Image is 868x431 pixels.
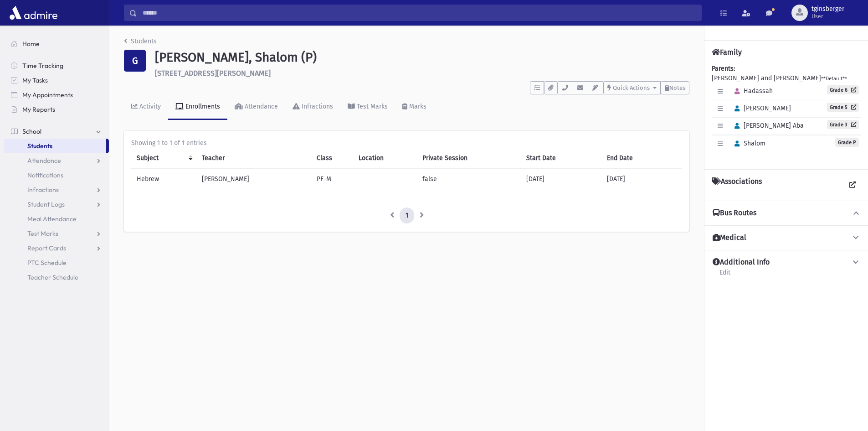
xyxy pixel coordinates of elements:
span: Notifications [27,171,63,179]
h4: Bus Routes [713,208,756,218]
td: false [417,168,521,189]
a: Infractions [285,94,340,120]
h6: [STREET_ADDRESS][PERSON_NAME] [155,69,689,78]
span: Infractions [27,186,59,194]
a: Teacher Schedule [4,270,109,285]
a: View all Associations [844,177,861,193]
input: Search [137,5,701,21]
button: Notes [661,81,689,94]
a: My Tasks [4,73,109,88]
td: Hebrew [131,168,196,189]
a: Activity [124,94,168,120]
a: Grade 3 [827,120,859,129]
button: Medical [712,233,861,243]
span: Student Logs [27,200,65,208]
span: My Tasks [22,76,48,84]
span: Notes [669,84,685,91]
a: Home [4,36,109,51]
div: Attendance [243,103,278,110]
th: Start Date [521,148,601,169]
th: Teacher [196,148,311,169]
span: Attendance [27,156,61,165]
div: Marks [407,103,426,110]
h1: [PERSON_NAME], Shalom (P) [155,50,689,65]
a: Attendance [4,153,109,168]
span: [PERSON_NAME] [730,104,791,112]
div: Showing 1 to 1 of 1 entries [131,138,682,148]
a: My Appointments [4,88,109,102]
button: Bus Routes [712,208,861,218]
th: Class [311,148,353,169]
a: Time Tracking [4,58,109,73]
a: Report Cards [4,241,109,255]
h4: Additional Info [713,258,770,267]
b: Parents: [712,65,735,73]
span: Hadassah [730,87,773,95]
td: [DATE] [601,168,682,189]
h4: Associations [712,177,762,193]
span: School [22,127,41,135]
span: Grade P [835,138,859,147]
th: Subject [131,148,196,169]
a: My Reports [4,102,109,117]
td: [PERSON_NAME] [196,168,311,189]
a: PTC Schedule [4,255,109,270]
span: My Appointments [22,91,73,99]
span: Students [27,142,52,150]
a: Test Marks [340,94,395,120]
a: Students [124,37,157,45]
a: Student Logs [4,197,109,212]
th: Private Session [417,148,521,169]
span: Report Cards [27,244,66,252]
span: Quick Actions [613,84,650,91]
a: Edit [719,267,731,284]
div: Test Marks [355,103,388,110]
th: Location [353,148,417,169]
span: User [812,13,844,20]
span: My Reports [22,105,55,114]
a: Infractions [4,182,109,197]
div: G [124,50,146,72]
span: PTC Schedule [27,259,67,267]
span: Home [22,40,40,48]
span: Shalom [730,140,765,147]
a: Marks [395,94,434,120]
td: [DATE] [521,168,601,189]
button: Additional Info [712,258,861,267]
button: Quick Actions [603,81,661,94]
span: Teacher Schedule [27,273,78,281]
div: [PERSON_NAME] and [PERSON_NAME] [712,64,861,162]
div: Enrollments [184,103,220,110]
div: Infractions [300,103,333,110]
a: School [4,124,109,139]
h4: Family [712,48,742,57]
nav: breadcrumb [124,36,157,50]
th: End Date [601,148,682,169]
a: 1 [400,208,414,224]
a: Enrollments [168,94,227,120]
a: Meal Attendance [4,212,109,226]
a: Students [4,139,106,153]
div: Activity [138,103,161,110]
a: Test Marks [4,226,109,241]
span: Time Tracking [22,62,63,70]
td: PF-M [311,168,353,189]
a: Notifications [4,168,109,182]
a: Grade 6 [827,85,859,94]
img: AdmirePro [7,4,60,22]
a: Grade 5 [827,103,859,112]
a: Attendance [227,94,285,120]
span: [PERSON_NAME] Aba [730,122,804,130]
span: Meal Attendance [27,215,77,223]
span: Test Marks [27,229,58,238]
span: tginsberger [812,5,844,13]
h4: Medical [713,233,746,243]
